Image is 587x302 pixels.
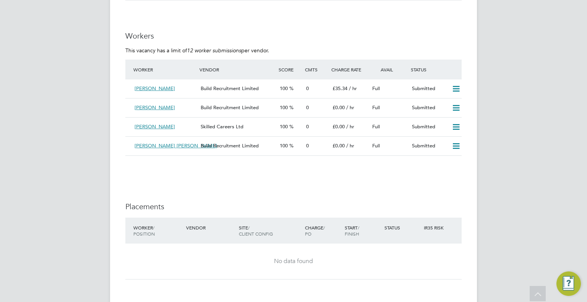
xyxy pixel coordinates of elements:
[135,85,175,92] span: [PERSON_NAME]
[383,221,422,234] div: Status
[239,224,273,237] span: / Client Config
[133,224,155,237] span: / Position
[346,123,354,130] span: / hr
[409,102,449,114] div: Submitted
[201,123,243,130] span: Skilled Careers Ltd
[372,104,380,111] span: Full
[332,85,347,92] span: £35.34
[372,85,380,92] span: Full
[372,142,380,149] span: Full
[280,123,288,130] span: 100
[201,85,259,92] span: Build Recruitment Limited
[306,123,309,130] span: 0
[184,221,237,234] div: Vendor
[201,104,259,111] span: Build Recruitment Limited
[332,123,345,130] span: £0.00
[346,104,354,111] span: / hr
[346,142,354,149] span: / hr
[303,221,343,241] div: Charge
[306,104,309,111] span: 0
[303,63,329,76] div: Cmts
[372,123,380,130] span: Full
[556,271,581,296] button: Engage Resource Center
[133,257,454,265] div: No data found
[135,142,217,149] span: [PERSON_NAME] [PERSON_NAME]
[135,123,175,130] span: [PERSON_NAME]
[280,104,288,111] span: 100
[125,47,462,54] p: This vacancy has a limit of per vendor.
[422,221,448,234] div: IR35 Risk
[201,142,259,149] span: Build Recruitment Limited
[409,63,462,76] div: Status
[332,104,345,111] span: £0.00
[329,63,369,76] div: Charge Rate
[409,82,449,95] div: Submitted
[187,47,241,54] em: 12 worker submissions
[343,221,383,241] div: Start
[332,142,345,149] span: £0.00
[237,221,303,241] div: Site
[345,224,359,237] span: / Finish
[131,221,184,241] div: Worker
[305,224,325,237] span: / PO
[135,104,175,111] span: [PERSON_NAME]
[125,202,462,212] h3: Placements
[369,63,409,76] div: Avail
[409,121,449,133] div: Submitted
[280,142,288,149] span: 100
[125,31,462,41] h3: Workers
[131,63,198,76] div: Worker
[349,85,357,92] span: / hr
[280,85,288,92] span: 100
[306,142,309,149] span: 0
[198,63,277,76] div: Vendor
[277,63,303,76] div: Score
[306,85,309,92] span: 0
[409,140,449,152] div: Submitted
